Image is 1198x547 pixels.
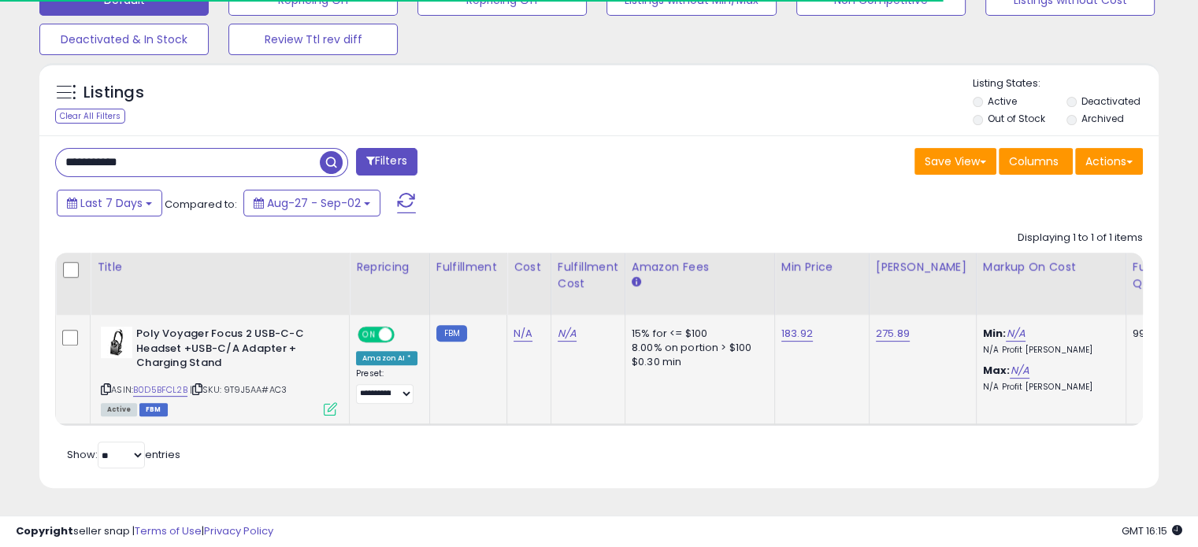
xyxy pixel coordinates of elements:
a: 183.92 [781,326,813,342]
button: Deactivated & In Stock [39,24,209,55]
p: N/A Profit [PERSON_NAME] [983,345,1114,356]
span: ON [359,328,379,342]
th: The percentage added to the cost of goods (COGS) that forms the calculator for Min & Max prices. [976,253,1126,315]
button: Review Ttl rev diff [228,24,398,55]
a: 275.89 [876,326,910,342]
label: Active [988,94,1017,108]
span: Compared to: [165,197,237,212]
div: Amazon Fees [632,259,768,275]
div: Amazon AI * [356,351,417,365]
span: Aug-27 - Sep-02 [267,195,361,211]
div: $0.30 min [632,355,762,369]
a: N/A [1010,363,1029,379]
small: FBM [436,325,467,342]
div: Fulfillable Quantity [1133,259,1187,292]
div: seller snap | | [16,524,273,539]
span: | SKU: 9T9J5AA#AC3 [190,383,287,396]
div: 8.00% on portion > $100 [632,341,762,355]
a: Privacy Policy [204,523,273,538]
label: Out of Stock [988,112,1045,125]
h5: Listings [83,82,144,104]
button: Actions [1075,148,1143,175]
a: Terms of Use [135,523,202,538]
span: OFF [392,328,417,342]
p: N/A Profit [PERSON_NAME] [983,382,1114,393]
b: Max: [983,363,1011,378]
a: B0D5BFCL2B [133,383,187,397]
div: ASIN: [101,327,337,414]
div: Fulfillment Cost [558,259,618,292]
label: Deactivated [1081,94,1140,108]
div: Min Price [781,259,862,275]
a: N/A [514,326,532,342]
p: Listing States: [973,76,1159,91]
div: Title [97,259,343,275]
div: 99 [1133,327,1181,341]
span: Columns [1009,153,1059,169]
strong: Copyright [16,523,73,538]
span: Last 7 Days [80,195,143,211]
b: Min: [983,326,1007,341]
b: Poly Voyager Focus 2 USB-C-C Headset +USB-C/A Adapter + Charging Stand [136,327,328,375]
div: [PERSON_NAME] [876,259,970,275]
div: Repricing [356,259,423,275]
button: Last 7 Days [57,190,162,216]
div: Markup on Cost [983,259,1119,275]
div: Cost [514,259,544,275]
small: Amazon Fees. [632,275,641,290]
label: Archived [1081,112,1123,125]
img: 313xHtrU1bL._SL40_.jpg [101,327,132,358]
span: All listings currently available for purchase on Amazon [101,403,137,416]
button: Save View [914,148,996,175]
button: Aug-27 - Sep-02 [243,190,380,216]
div: Displaying 1 to 1 of 1 items [1018,231,1143,246]
span: 2025-09-10 16:15 GMT [1122,523,1182,538]
div: 15% for <= $100 [632,327,762,341]
span: FBM [139,403,168,416]
button: Filters [356,148,417,176]
div: Preset: [356,368,417,404]
span: Show: entries [67,447,180,462]
div: Fulfillment [436,259,500,275]
a: N/A [558,326,577,342]
div: Clear All Filters [55,109,125,124]
button: Columns [999,148,1073,175]
a: N/A [1006,326,1025,342]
